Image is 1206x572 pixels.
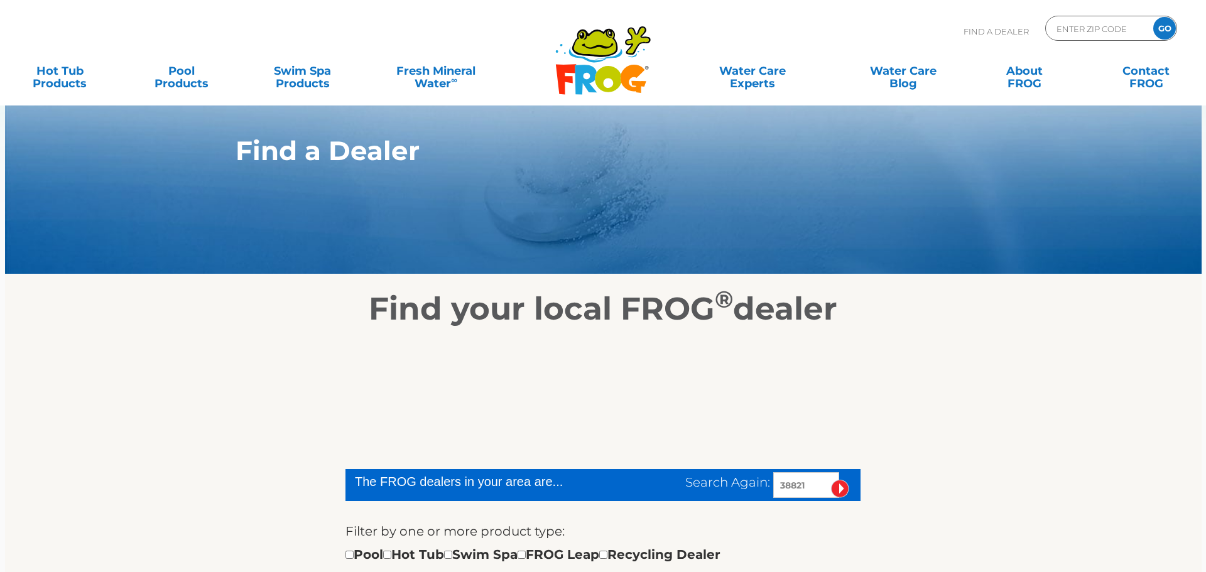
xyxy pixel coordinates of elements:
[977,58,1072,84] a: AboutFROG
[451,75,457,85] sup: ∞
[345,544,720,564] div: Pool Hot Tub Swim Spa FROG Leap Recycling Dealer
[1099,58,1193,84] a: ContactFROG
[13,58,107,84] a: Hot TubProducts
[675,58,828,84] a: Water CareExperts
[685,475,770,490] span: Search Again:
[236,136,912,166] h1: Find a Dealer
[1055,19,1140,38] input: Zip Code Form
[831,480,849,498] input: Submit
[1153,17,1176,40] input: GO
[256,58,350,84] a: Swim SpaProducts
[134,58,228,84] a: PoolProducts
[345,521,565,541] label: Filter by one or more product type:
[964,16,1029,47] p: Find A Dealer
[856,58,950,84] a: Water CareBlog
[715,285,733,313] sup: ®
[217,290,989,328] h2: Find your local FROG dealer
[377,58,495,84] a: Fresh MineralWater∞
[355,472,608,491] div: The FROG dealers in your area are...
